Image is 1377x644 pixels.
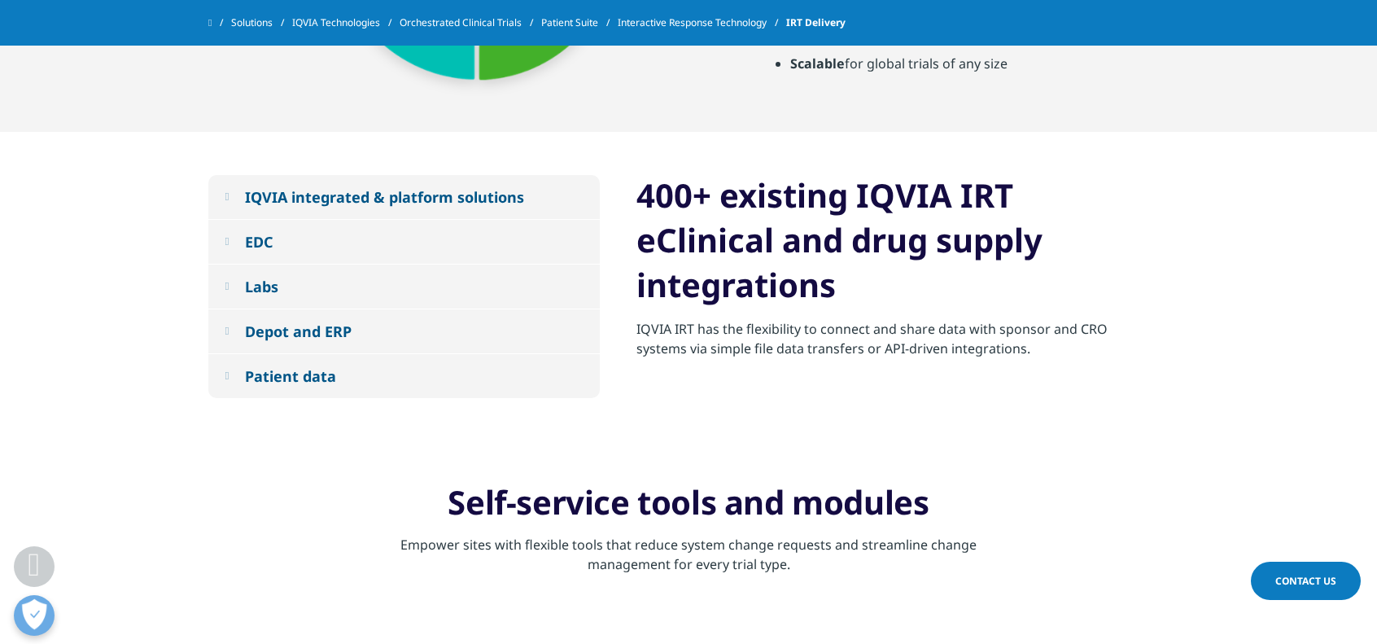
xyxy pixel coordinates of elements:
[14,595,55,636] button: Open Preferences
[790,54,1169,83] li: for global trials of any size
[618,8,786,37] a: Interactive Response Technology
[786,8,846,37] span: IRT Delivery
[1251,562,1361,600] a: Contact Us
[636,173,1156,319] h2: 400+ existing IQVIA IRT eClinical and drug supply integrations
[245,322,352,341] div: Depot and ERP
[1275,574,1336,588] span: Contact Us
[541,8,618,37] a: Patient Suite
[292,8,400,37] a: IQVIA Technologies
[245,277,278,296] div: Labs
[790,55,845,72] strong: Scalable
[245,232,273,252] div: EDC
[245,187,524,207] div: IQVIA integrated & platform solutions
[208,309,600,353] button: Depot and ERP
[208,265,600,309] button: Labs
[245,366,336,386] div: Patient data
[208,354,600,398] button: Patient data
[231,8,292,37] a: Solutions
[371,482,1007,535] h3: Self-service tools and modules
[208,175,600,219] button: IQVIA integrated & platform solutions
[400,8,541,37] a: Orchestrated Clinical Trials
[636,319,1156,368] p: IQVIA IRT has the flexibility to connect and share data with sponsor and CRO systems via simple f...
[371,535,1007,584] p: Empower sites with flexible tools that reduce system change requests and streamline change manage...
[208,220,600,264] button: EDC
